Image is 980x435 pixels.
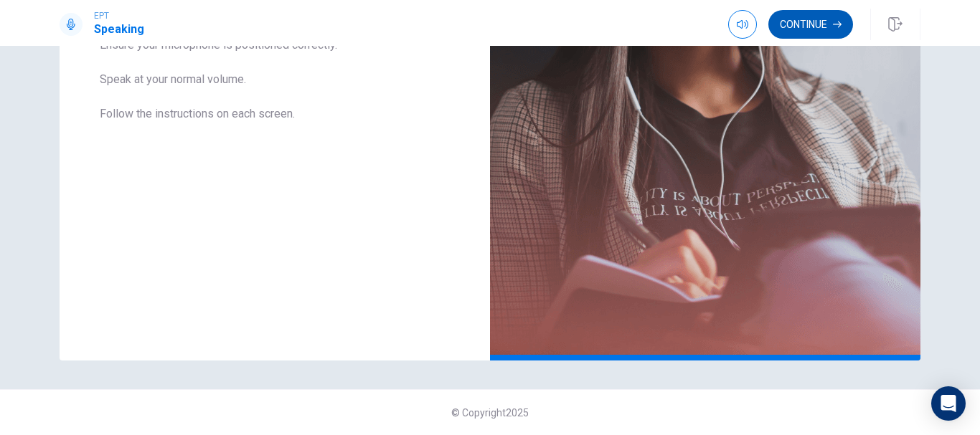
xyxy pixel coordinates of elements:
span: Use a headset if available (recommended for best audio quality). Ensure your microphone is positi... [100,2,450,140]
div: Open Intercom Messenger [931,386,966,421]
button: Continue [768,10,853,39]
span: EPT [94,11,144,21]
span: © Copyright 2025 [451,407,529,419]
h1: Speaking [94,21,144,38]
